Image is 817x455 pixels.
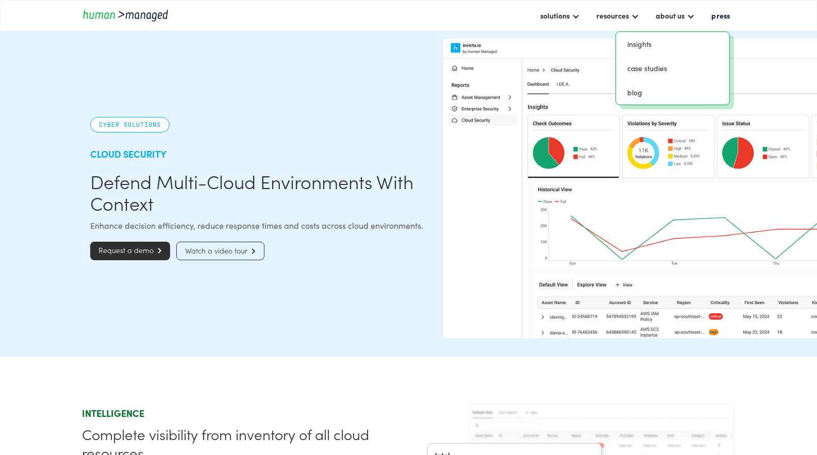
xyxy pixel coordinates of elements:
a: Watch a video tour [176,242,264,260]
div: solutions [540,9,570,22]
a: blog [620,85,725,100]
a: home [82,8,175,22]
div: resources [591,7,644,24]
a: insights [620,36,725,52]
a: case studies [620,60,725,76]
div: Cyber Solutions [90,117,170,132]
span:  [154,247,162,254]
div: about us [651,7,700,24]
div: Enhance decision efficiency, reduce response times and costs across cloud environments. [90,219,433,231]
h4: Intelligence [82,407,405,419]
a: Request a demo [90,242,170,260]
div: solutions [535,7,585,24]
h1: Defend Multi-Cloud Environments With Context [90,171,433,214]
div: about us [656,9,685,22]
a: press [706,7,735,24]
div: resources [596,9,629,22]
div: Cloud Security [90,148,433,160]
span:  [247,248,256,255]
